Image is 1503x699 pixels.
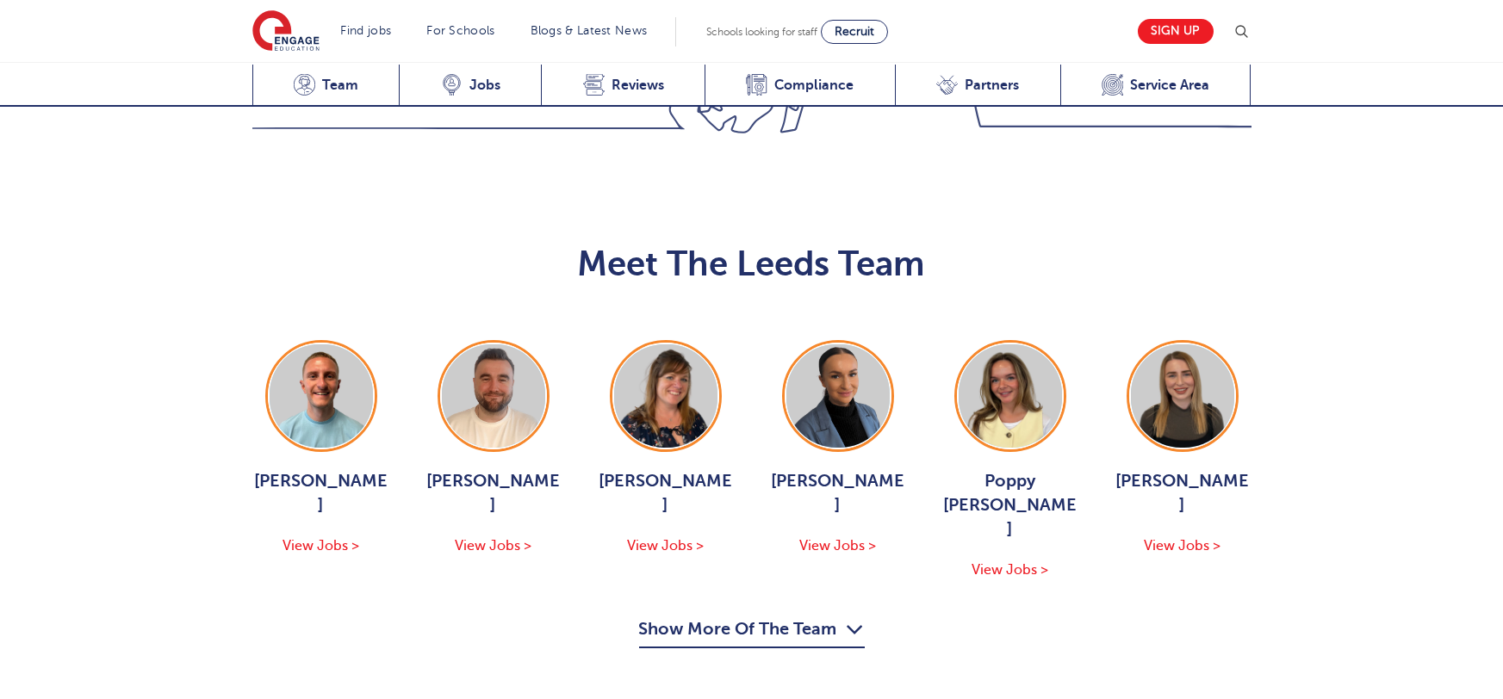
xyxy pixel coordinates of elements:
a: Jobs [399,65,541,107]
img: Joanne Wright [614,344,717,448]
a: Blogs & Latest News [531,24,648,37]
span: [PERSON_NAME] [252,469,390,517]
a: Find jobs [341,24,392,37]
img: Layla McCosker [1131,344,1234,448]
span: View Jobs > [627,538,704,554]
img: George Dignam [270,344,373,448]
img: Chris Rushton [442,344,545,448]
span: [PERSON_NAME] [597,469,735,517]
a: [PERSON_NAME] View Jobs > [597,340,735,557]
a: [PERSON_NAME] View Jobs > [769,340,907,557]
span: Service Area [1130,77,1209,94]
a: Recruit [821,20,888,44]
span: Partners [965,77,1019,94]
a: Service Area [1060,65,1251,107]
span: Poppy [PERSON_NAME] [941,469,1079,541]
a: Reviews [541,65,705,107]
img: Holly Johnson [786,344,890,448]
span: Recruit [835,25,874,38]
a: Team [252,65,400,107]
a: Sign up [1138,19,1214,44]
span: Schools looking for staff [706,26,817,38]
span: Jobs [469,77,500,94]
span: [PERSON_NAME] [1114,469,1251,517]
span: Compliance [774,77,854,94]
a: Compliance [705,65,895,107]
span: Team [322,77,358,94]
span: [PERSON_NAME] [425,469,562,517]
button: Show More Of The Team [639,615,865,648]
h2: Meet The Leeds Team [252,244,1251,285]
span: Reviews [612,77,664,94]
a: Partners [895,65,1060,107]
span: View Jobs > [799,538,876,554]
img: Engage Education [252,10,320,53]
a: [PERSON_NAME] View Jobs > [252,340,390,557]
span: View Jobs > [283,538,359,554]
span: View Jobs > [972,562,1048,578]
a: Poppy [PERSON_NAME] View Jobs > [941,340,1079,581]
a: [PERSON_NAME] View Jobs > [425,340,562,557]
span: View Jobs > [1144,538,1220,554]
a: [PERSON_NAME] View Jobs > [1114,340,1251,557]
span: [PERSON_NAME] [769,469,907,517]
img: Poppy Burnside [959,344,1062,448]
span: View Jobs > [455,538,531,554]
a: For Schools [426,24,494,37]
